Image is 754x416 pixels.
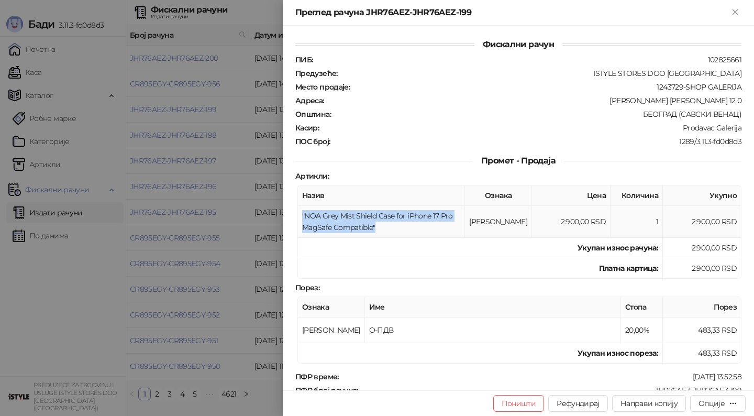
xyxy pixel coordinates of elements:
strong: ПФР број рачуна : [295,386,358,395]
th: Стопа [621,297,663,318]
td: 483,33 RSD [663,343,741,364]
strong: Укупан износ рачуна : [578,243,658,253]
div: 1243729-SHOP GALERIJA [351,82,742,92]
button: Close [729,6,741,19]
td: [PERSON_NAME] [298,318,365,343]
div: 102825661 [314,55,742,64]
td: О-ПДВ [365,318,621,343]
span: Фискални рачун [474,39,562,49]
div: 1289/3.11.3-fd0d8d3 [331,137,742,146]
strong: Место продаје : [295,82,350,92]
div: JHR76AEZ-JHR76AEZ-199 [359,386,742,395]
td: 2.900,00 RSD [663,206,741,238]
th: Ознака [465,185,532,206]
th: Укупно [663,185,741,206]
strong: Адреса : [295,96,324,105]
td: "NOA Grey Mist Shield Case for iPhone 17 Pro MagSafe Compatible" [298,206,465,238]
strong: ПФР време : [295,372,339,381]
th: Количина [611,185,663,206]
strong: Платна картица : [599,264,658,273]
strong: Укупан износ пореза: [578,348,658,358]
th: Назив [298,185,465,206]
div: Опције [698,399,725,408]
strong: ПОС број : [295,137,330,146]
th: Ознака [298,297,365,318]
td: 2.900,00 RSD [532,206,611,238]
div: ISTYLE STORES DOO [GEOGRAPHIC_DATA] [339,69,742,78]
td: 2.900,00 RSD [663,258,741,279]
button: Рефундирај [548,395,608,412]
th: Име [365,297,621,318]
th: Порез [663,297,741,318]
button: Направи копију [612,395,686,412]
td: 20,00% [621,318,663,343]
span: Промет - Продаја [473,156,564,166]
button: Опције [690,395,746,412]
div: Prodavac Galerija [320,123,742,133]
div: [DATE] 13:52:58 [340,372,742,381]
td: 483,33 RSD [663,318,741,343]
div: БЕОГРАД (САВСКИ ВЕНАЦ) [332,110,742,119]
span: Направи копију [620,399,678,408]
strong: ПИБ : [295,55,313,64]
td: 2.900,00 RSD [663,238,741,258]
div: [PERSON_NAME] [PERSON_NAME] 12 0 [325,96,742,105]
div: Преглед рачуна JHR76AEZ-JHR76AEZ-199 [295,6,729,19]
strong: Порез : [295,283,319,292]
td: 1 [611,206,663,238]
button: Поништи [493,395,545,412]
th: Цена [532,185,611,206]
strong: Касир : [295,123,319,133]
strong: Предузеће : [295,69,338,78]
strong: Артикли : [295,171,329,181]
strong: Општина : [295,110,331,119]
td: [PERSON_NAME] [465,206,532,238]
